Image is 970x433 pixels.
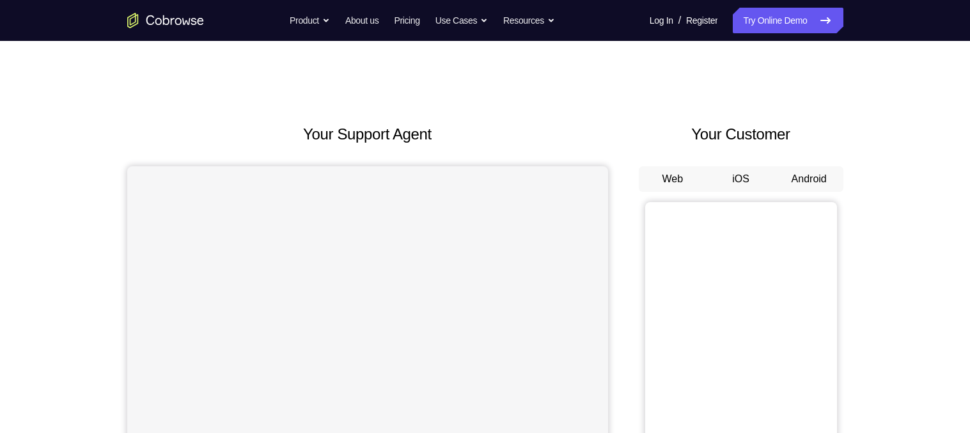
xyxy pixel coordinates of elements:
[435,8,488,33] button: Use Cases
[345,8,379,33] a: About us
[650,8,673,33] a: Log In
[707,166,775,192] button: iOS
[127,13,204,28] a: Go to the home page
[394,8,419,33] a: Pricing
[775,166,843,192] button: Android
[290,8,330,33] button: Product
[686,8,717,33] a: Register
[678,13,681,28] span: /
[127,123,608,146] h2: Your Support Agent
[503,8,555,33] button: Resources
[733,8,843,33] a: Try Online Demo
[639,123,843,146] h2: Your Customer
[639,166,707,192] button: Web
